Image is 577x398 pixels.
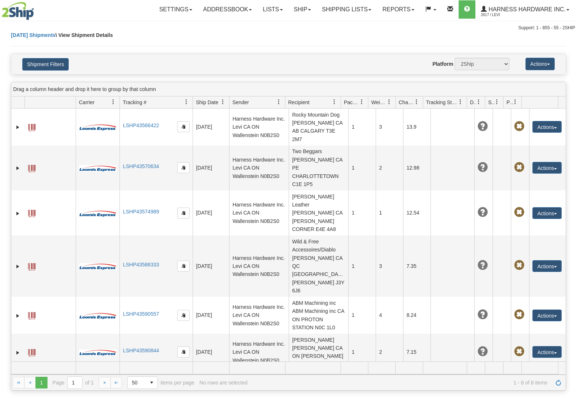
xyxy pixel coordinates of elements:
[532,260,562,272] button: Actions
[193,235,229,297] td: [DATE]
[123,99,147,106] span: Tracking #
[229,145,289,190] td: Harness Hardware Inc. Levi CA ON Wallenstein N0B2S0
[344,99,359,106] span: Packages
[177,162,190,173] button: Copy to clipboard
[289,190,348,235] td: [PERSON_NAME] Leather [PERSON_NAME] CA [PERSON_NAME] CORNER E4E 4A8
[28,309,35,321] a: Label
[403,334,430,371] td: 7.15
[193,109,229,145] td: [DATE]
[257,0,288,19] a: Lists
[289,109,348,145] td: Rocky Mountain Dog [PERSON_NAME] CA AB CALGARY T3E 2M7
[481,11,536,19] span: 2617 / Levi
[348,190,376,235] td: 1
[403,297,430,334] td: 8.24
[478,260,488,270] span: Unknown
[478,207,488,217] span: Unknown
[200,380,248,386] div: No rows are selected
[177,346,190,357] button: Copy to clipboard
[487,6,566,12] span: Harness Hardware Inc.
[11,32,56,38] a: [DATE] Shipments
[127,376,194,389] span: items per page
[28,260,35,272] a: Label
[289,235,348,297] td: Wild & Free Accessoires/Diablo [PERSON_NAME] CA QC [GEOGRAPHIC_DATA][PERSON_NAME] J3Y 6J6
[177,261,190,272] button: Copy to clipboard
[432,60,453,68] label: Platform
[289,297,348,334] td: ABM Machining inc ABM Machining inc CA ON PROTON STATION N0C 1L0
[514,162,524,173] span: Pickup Not Assigned
[2,2,34,20] img: logo2617.jpg
[525,58,555,70] button: Actions
[14,263,22,270] a: Expand
[177,121,190,132] button: Copy to clipboard
[399,99,414,106] span: Charge
[123,348,159,353] a: LSHP43590844
[123,209,159,215] a: LSHP43574989
[253,380,547,386] span: 1 - 8 of 8 items
[288,99,310,106] span: Recipient
[22,58,69,71] button: Shipment Filters
[14,164,22,172] a: Expand
[426,99,458,106] span: Tracking Status
[376,235,403,297] td: 3
[229,190,289,235] td: Harness Hardware Inc. Levi CA ON Wallenstein N0B2S0
[470,99,476,106] span: Delivery Status
[14,312,22,319] a: Expand
[180,96,193,108] a: Tracking # filter column settings
[28,346,35,357] a: Label
[79,312,116,319] img: 30 - Loomis Express
[376,190,403,235] td: 1
[316,0,377,19] a: Shipping lists
[472,96,485,108] a: Delivery Status filter column settings
[196,99,218,106] span: Ship Date
[229,109,289,145] td: Harness Hardware Inc. Levi CA ON Wallenstein N0B2S0
[514,121,524,132] span: Pickup Not Assigned
[403,145,430,190] td: 12.98
[475,0,575,19] a: Harness Hardware Inc. 2617 / Levi
[376,145,403,190] td: 2
[14,349,22,356] a: Expand
[198,0,258,19] a: Addressbook
[132,379,141,386] span: 50
[478,346,488,357] span: Unknown
[532,346,562,358] button: Actions
[383,96,395,108] a: Weight filter column settings
[193,334,229,371] td: [DATE]
[14,124,22,131] a: Expand
[532,310,562,321] button: Actions
[123,122,159,128] a: LSHP43566422
[514,346,524,357] span: Pickup Not Assigned
[488,99,494,106] span: Shipment Issues
[509,96,521,108] a: Pickup Status filter column settings
[403,235,430,297] td: 7.35
[68,377,82,388] input: Page 1
[229,334,289,371] td: Harness Hardware Inc. Levi CA ON Wallenstein N0B2S0
[123,311,159,317] a: LSHP43590557
[11,82,566,96] div: grid grouping header
[376,334,403,371] td: 2
[193,190,229,235] td: [DATE]
[348,145,376,190] td: 1
[289,334,348,371] td: [PERSON_NAME] [PERSON_NAME] CA ON [PERSON_NAME] N0B 2A0
[377,0,420,19] a: Reports
[229,297,289,334] td: Harness Hardware Inc. Levi CA ON Wallenstein N0B2S0
[217,96,229,108] a: Ship Date filter column settings
[514,207,524,217] span: Pickup Not Assigned
[14,210,22,217] a: Expand
[560,162,576,236] iframe: chat widget
[107,96,119,108] a: Carrier filter column settings
[127,376,158,389] span: Page sizes drop down
[79,210,116,217] img: 30 - Loomis Express
[146,377,157,388] span: select
[410,96,423,108] a: Charge filter column settings
[376,297,403,334] td: 4
[193,297,229,334] td: [DATE]
[328,96,341,108] a: Recipient filter column settings
[123,262,159,268] a: LSHP43588333
[532,121,562,133] button: Actions
[56,32,113,38] span: \ View Shipment Details
[79,124,116,131] img: 30 - Loomis Express
[356,96,368,108] a: Packages filter column settings
[514,310,524,320] span: Pickup Not Assigned
[514,260,524,270] span: Pickup Not Assigned
[79,349,116,356] img: 30 - Loomis Express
